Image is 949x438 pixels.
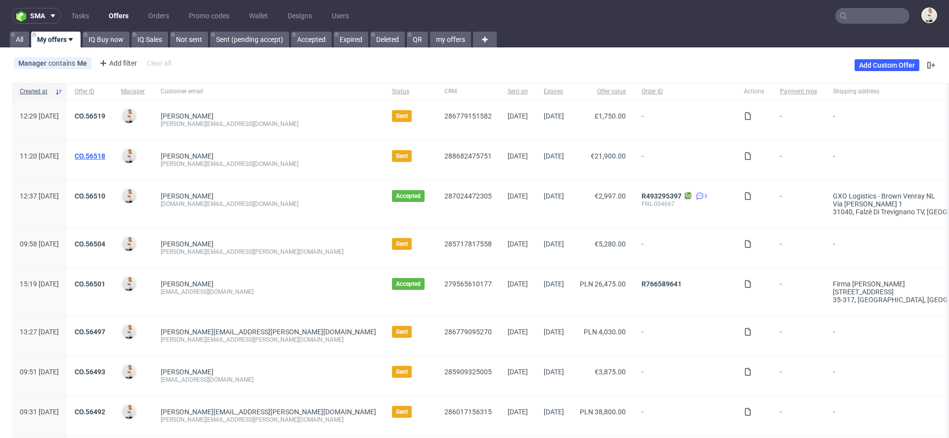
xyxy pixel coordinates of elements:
[326,8,355,24] a: Users
[544,280,564,288] span: [DATE]
[544,152,564,160] span: [DATE]
[392,87,429,96] span: Status
[161,200,376,208] div: [DOMAIN_NAME][EMAIL_ADDRESS][DOMAIN_NAME]
[75,368,105,376] a: CO.56493
[444,152,492,160] a: 288682475751
[161,368,214,376] a: [PERSON_NAME]
[161,280,214,288] a: [PERSON_NAME]
[444,408,492,416] a: 286017156315
[370,32,405,47] a: Deleted
[334,32,368,47] a: Expired
[122,109,136,123] img: Mari Fok
[142,8,175,24] a: Orders
[20,192,59,200] span: 12:37 [DATE]
[183,8,235,24] a: Promo codes
[20,240,59,248] span: 09:58 [DATE]
[161,87,376,96] span: Customer email
[704,192,707,200] span: 3
[642,112,728,128] span: -
[780,328,817,344] span: -
[210,32,289,47] a: Sent (pending accept)
[444,368,492,376] a: 285909325005
[780,112,817,128] span: -
[20,112,59,120] span: 12:29 [DATE]
[595,368,626,376] span: €3,875.00
[95,55,139,71] div: Add filter
[48,59,77,67] span: contains
[83,32,129,47] a: IQ Buy now
[30,12,45,19] span: sma
[580,87,626,96] span: Offer value
[444,240,492,248] a: 285717817558
[161,240,214,248] a: [PERSON_NAME]
[161,328,376,336] span: [PERSON_NAME][EMAIL_ADDRESS][PERSON_NAME][DOMAIN_NAME]
[508,328,528,336] span: [DATE]
[291,32,332,47] a: Accepted
[20,328,59,336] span: 13:27 [DATE]
[508,152,528,160] span: [DATE]
[642,200,728,208] div: FNL-004667
[544,192,564,200] span: [DATE]
[508,280,528,288] span: [DATE]
[396,240,408,248] span: Sent
[103,8,134,24] a: Offers
[122,365,136,379] img: Mari Fok
[584,328,626,336] span: PLN 4,030.00
[595,112,626,120] span: £1,750.00
[508,112,528,120] span: [DATE]
[20,152,59,160] span: 11:20 [DATE]
[12,8,61,24] button: sma
[75,408,105,416] a: CO.56492
[595,192,626,200] span: €2,997.00
[75,192,105,200] a: CO.56510
[444,192,492,200] a: 287024472305
[31,32,81,47] a: My offers
[170,32,208,47] a: Not sent
[20,87,51,96] span: Created at
[161,120,376,128] div: [PERSON_NAME][EMAIL_ADDRESS][DOMAIN_NAME]
[407,32,428,47] a: QR
[642,368,728,384] span: -
[642,87,728,96] span: Order ID
[243,8,274,24] a: Wallet
[642,192,682,200] a: R493295397
[780,368,817,384] span: -
[161,408,376,416] span: [PERSON_NAME][EMAIL_ADDRESS][PERSON_NAME][DOMAIN_NAME]
[642,240,728,256] span: -
[131,32,168,47] a: IQ Sales
[444,328,492,336] a: 286779095270
[10,32,29,47] a: All
[591,152,626,160] span: €21,900.00
[75,328,105,336] a: CO.56497
[161,192,214,200] a: [PERSON_NAME]
[145,56,173,70] div: Clear all
[922,8,936,22] img: Mari Fok
[396,152,408,160] span: Sent
[642,408,728,424] span: -
[396,368,408,376] span: Sent
[122,149,136,163] img: Mari Fok
[642,280,682,288] a: R766589641
[780,408,817,424] span: -
[20,280,59,288] span: 15:19 [DATE]
[282,8,318,24] a: Designs
[430,32,471,47] a: my offers
[122,189,136,203] img: Mari Fok
[642,152,728,168] span: -
[780,240,817,256] span: -
[544,240,564,248] span: [DATE]
[161,288,376,296] div: [EMAIL_ADDRESS][DOMAIN_NAME]
[444,280,492,288] a: 279565610177
[544,408,564,416] span: [DATE]
[642,328,728,344] span: -
[544,87,564,96] span: Expires
[744,87,764,96] span: Actions
[122,325,136,339] img: Mari Fok
[444,87,492,96] span: CRM
[75,87,105,96] span: Offer ID
[121,87,145,96] span: Manager
[396,112,408,120] span: Sent
[580,408,626,416] span: PLN 38,800.00
[508,368,528,376] span: [DATE]
[77,59,87,67] div: Me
